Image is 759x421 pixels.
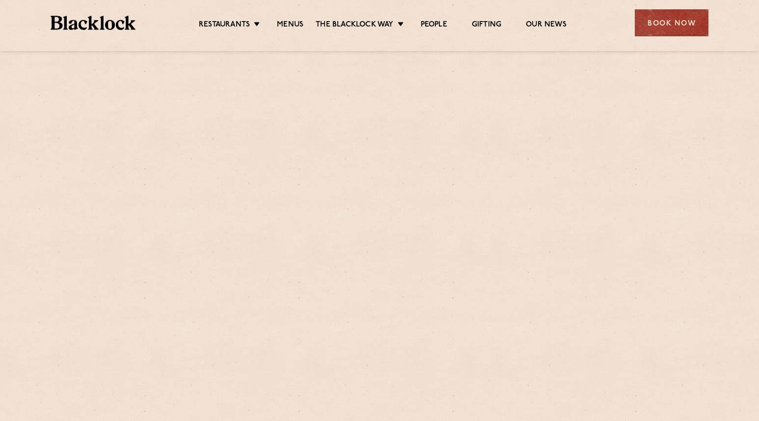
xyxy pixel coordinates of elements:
a: Restaurants [199,20,250,31]
div: Book Now [635,9,708,36]
a: Menus [277,20,303,31]
a: Gifting [472,20,501,31]
a: The Blacklock Way [316,20,393,31]
a: Our News [526,20,567,31]
img: BL_Textured_Logo-footer-cropped.svg [51,16,136,30]
a: People [421,20,447,31]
